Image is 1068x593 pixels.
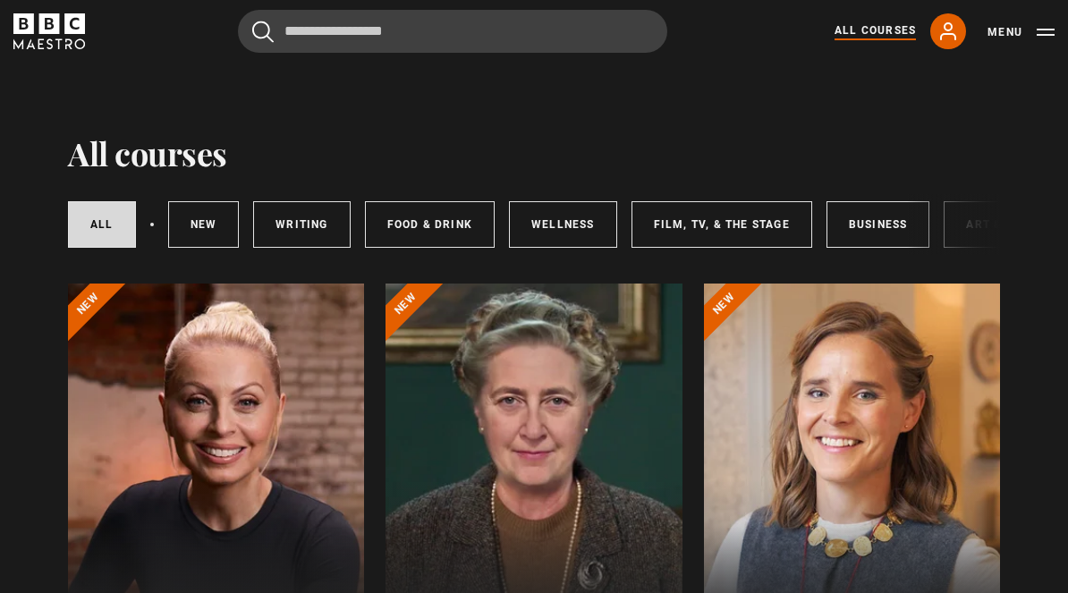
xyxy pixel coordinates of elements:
a: Food & Drink [365,201,495,248]
a: Writing [253,201,350,248]
a: Wellness [509,201,617,248]
svg: BBC Maestro [13,13,85,49]
a: Business [826,201,930,248]
a: New [168,201,240,248]
a: All [68,201,136,248]
button: Submit the search query [252,21,274,43]
button: Toggle navigation [987,23,1055,41]
input: Search [238,10,667,53]
a: All Courses [835,22,916,40]
a: Film, TV, & The Stage [631,201,812,248]
h1: All courses [68,134,227,172]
